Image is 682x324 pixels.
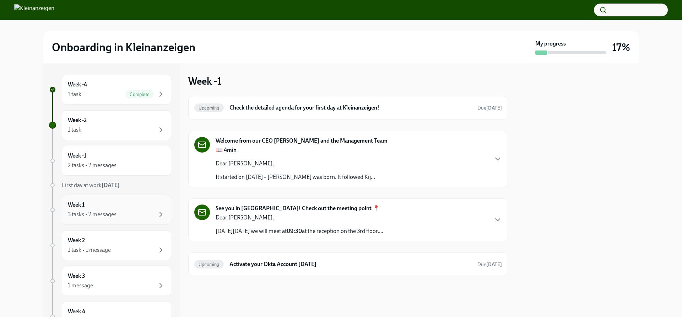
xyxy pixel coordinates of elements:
[68,116,87,124] h6: Week -2
[216,137,388,145] strong: Welcome from our CEO [PERSON_NAME] and the Management Team
[216,214,383,222] p: Dear [PERSON_NAME],
[216,227,383,235] p: [DATE][DATE] we will meet at at the reception on the 3rd floor....
[102,182,120,188] strong: [DATE]
[68,282,93,290] div: 1 message
[287,228,302,234] strong: 09:30
[194,102,502,113] a: UpcomingCheck the detailed agenda for your first day at Kleinanzeigen!Due[DATE]
[216,173,375,181] p: It started on [DATE] – [PERSON_NAME] was born. It followed Kij...
[62,182,120,188] span: First day at work
[229,260,472,268] h6: Activate your Okta Account [DATE]
[477,105,502,111] span: August 28th, 2025 09:00
[486,105,502,111] strong: [DATE]
[49,75,171,105] a: Week -41 taskComplete
[49,230,171,260] a: Week 21 task • 1 message
[125,92,154,97] span: Complete
[14,4,54,16] img: Kleinanzeigen
[194,105,224,111] span: Upcoming
[535,40,566,48] strong: My progress
[477,261,502,267] span: Due
[194,262,224,267] span: Upcoming
[68,90,81,98] div: 1 task
[68,161,117,169] div: 2 tasks • 2 messages
[68,152,86,160] h6: Week -1
[68,308,85,315] h6: Week 4
[68,81,87,89] h6: Week -4
[68,237,85,244] h6: Week 2
[486,261,502,267] strong: [DATE]
[188,75,222,87] h3: Week -1
[216,160,375,168] p: Dear [PERSON_NAME],
[68,201,85,209] h6: Week 1
[216,147,237,153] strong: 📖 4min
[68,126,81,134] div: 1 task
[49,195,171,225] a: Week 13 tasks • 2 messages
[216,205,380,212] strong: See you in [GEOGRAPHIC_DATA]! Check out the meeting point 📍
[194,259,502,270] a: UpcomingActivate your Okta Account [DATE]Due[DATE]
[477,105,502,111] span: Due
[49,266,171,296] a: Week 31 message
[612,41,630,54] h3: 17%
[68,272,85,280] h6: Week 3
[477,261,502,268] span: September 1st, 2025 09:00
[49,146,171,176] a: Week -12 tasks • 2 messages
[229,104,472,112] h6: Check the detailed agenda for your first day at Kleinanzeigen!
[68,211,117,218] div: 3 tasks • 2 messages
[49,181,171,189] a: First day at work[DATE]
[49,110,171,140] a: Week -21 task
[68,246,111,254] div: 1 task • 1 message
[52,40,195,54] h2: Onboarding in Kleinanzeigen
